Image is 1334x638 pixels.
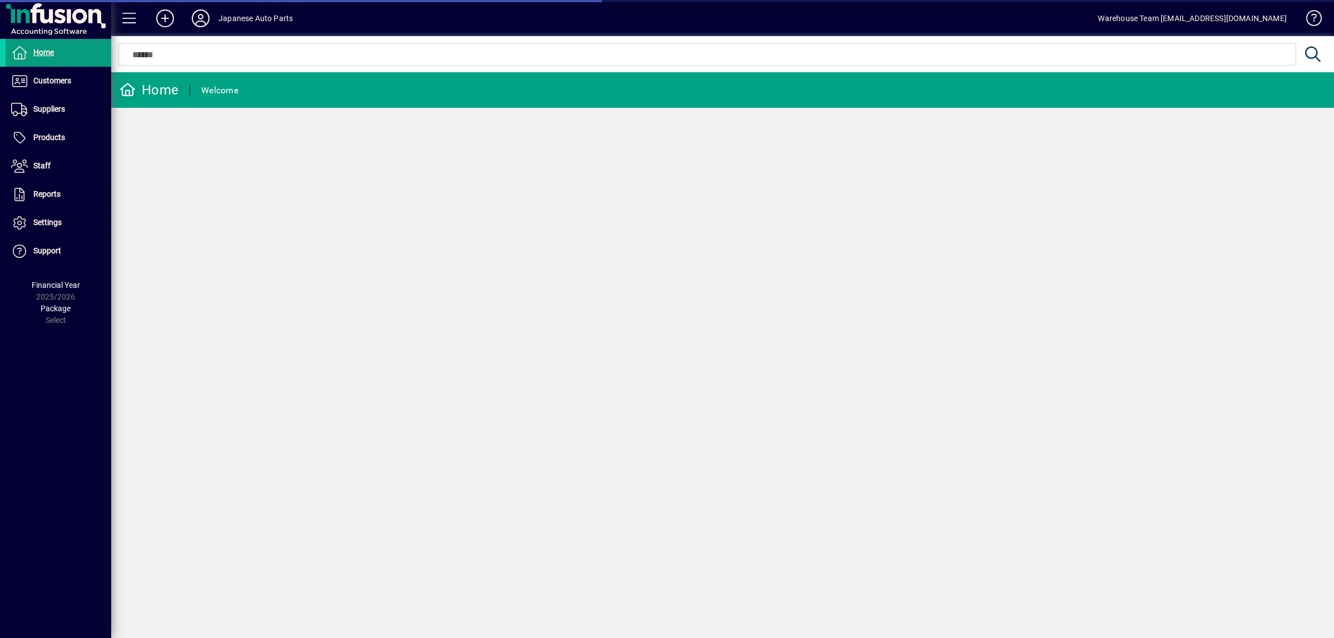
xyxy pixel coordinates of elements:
[6,237,111,265] a: Support
[33,76,71,85] span: Customers
[1298,2,1320,38] a: Knowledge Base
[218,9,293,27] div: Japanese Auto Parts
[33,104,65,113] span: Suppliers
[33,190,61,198] span: Reports
[6,152,111,180] a: Staff
[41,304,71,313] span: Package
[32,281,80,290] span: Financial Year
[1098,9,1287,27] div: Warehouse Team [EMAIL_ADDRESS][DOMAIN_NAME]
[201,82,238,99] div: Welcome
[6,96,111,123] a: Suppliers
[6,124,111,152] a: Products
[33,218,62,227] span: Settings
[6,67,111,95] a: Customers
[120,81,178,99] div: Home
[33,246,61,255] span: Support
[33,161,51,170] span: Staff
[33,133,65,142] span: Products
[6,181,111,208] a: Reports
[147,8,183,28] button: Add
[33,48,54,57] span: Home
[6,209,111,237] a: Settings
[183,8,218,28] button: Profile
